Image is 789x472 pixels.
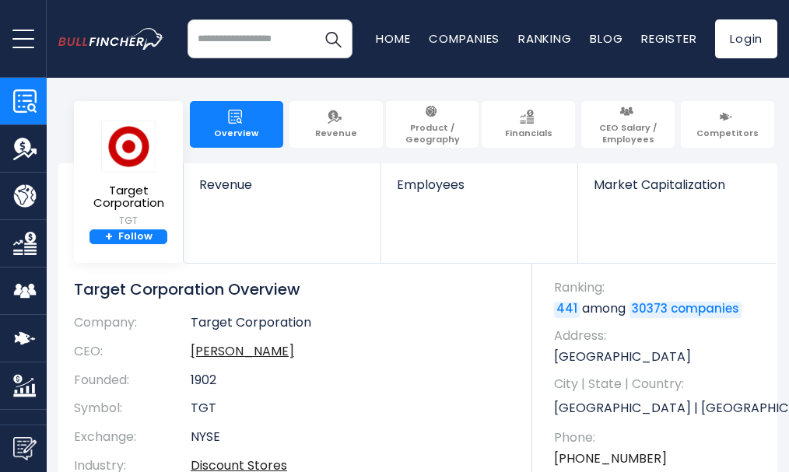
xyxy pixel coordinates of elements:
p: among [554,300,762,317]
img: TGT logo [101,121,156,173]
img: bullfincher logo [58,28,164,51]
h1: Target Corporation Overview [74,279,509,299]
a: Blog [590,30,622,47]
td: TGT [191,394,509,423]
a: Overview [190,101,283,148]
a: Revenue [289,101,383,148]
a: [PHONE_NUMBER] [554,450,667,467]
small: TGT [82,214,174,228]
td: NYSE [191,423,509,452]
span: Address: [554,327,762,344]
span: Product / Geography [394,122,472,145]
th: Founded: [74,366,191,395]
a: Product / Geography [386,101,479,148]
span: Financials [505,128,552,138]
span: CEO Salary / Employees [589,122,667,145]
a: Home [376,30,410,47]
a: 441 [554,302,580,317]
span: Competitors [696,128,759,138]
strong: + [105,230,113,244]
a: Competitors [681,101,774,148]
a: Target Corporation TGT [82,120,175,229]
span: City | State | Country: [554,376,762,393]
a: Employees [381,163,578,219]
td: Target Corporation [191,315,509,337]
a: Revenue [184,163,380,219]
a: Companies [429,30,500,47]
a: CEO Salary / Employees [581,101,675,148]
th: Symbol: [74,394,191,423]
th: Company: [74,315,191,337]
span: Revenue [315,128,357,138]
a: ceo [191,342,294,360]
a: Go to homepage [58,28,188,51]
a: Register [641,30,696,47]
span: Target Corporation [82,184,174,210]
th: Exchange: [74,423,191,452]
th: CEO: [74,337,191,366]
span: Market Capitalization [594,177,760,192]
p: [GEOGRAPHIC_DATA] [554,348,762,365]
a: Ranking [518,30,571,47]
a: Market Capitalization [578,163,776,219]
span: Overview [214,128,258,138]
a: +Follow [89,229,167,245]
a: Login [715,19,777,58]
span: Revenue [199,177,365,192]
a: Financials [482,101,575,148]
span: Phone: [554,429,762,446]
td: 1902 [191,366,509,395]
button: Search [314,19,352,58]
a: 30373 companies [629,302,742,317]
span: Ranking: [554,279,762,296]
span: Employees [397,177,563,192]
p: [GEOGRAPHIC_DATA] | [GEOGRAPHIC_DATA] | US [554,397,762,420]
